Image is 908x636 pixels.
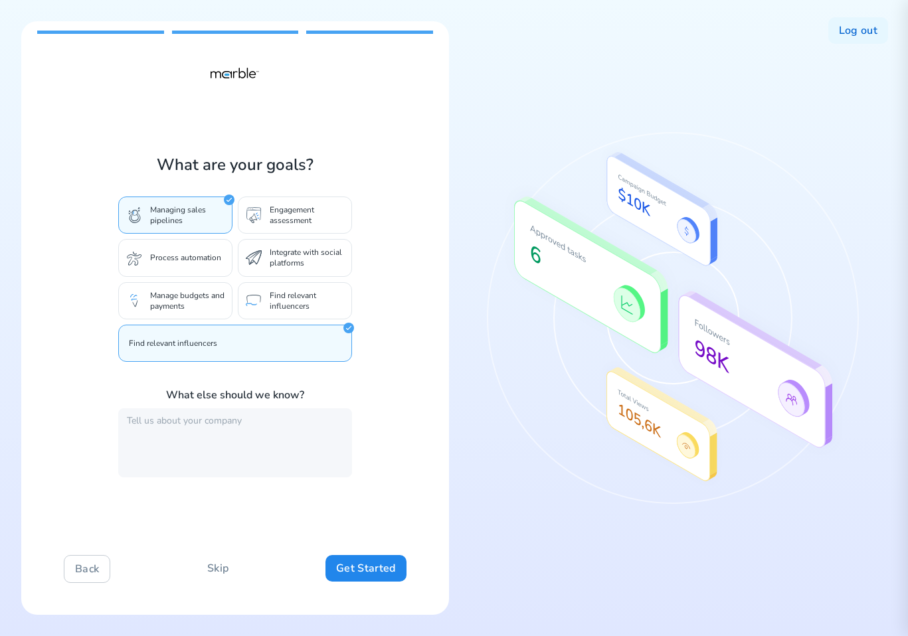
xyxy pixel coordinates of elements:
[325,555,406,582] button: Get Started
[118,388,352,403] p: What else should we know?
[64,555,110,583] button: Back
[150,204,225,226] p: Managing sales pipelines
[270,204,344,226] p: Engagement assessment
[129,338,217,349] p: Find relevant influencers
[118,154,352,175] h1: What are your goals?
[270,247,344,268] p: Integrate with social platforms
[270,290,344,311] p: Find relevant influencers
[150,290,225,311] p: Manage budgets and payments
[828,17,888,44] button: Log out
[197,555,239,582] button: Skip
[150,252,221,263] p: Process automation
